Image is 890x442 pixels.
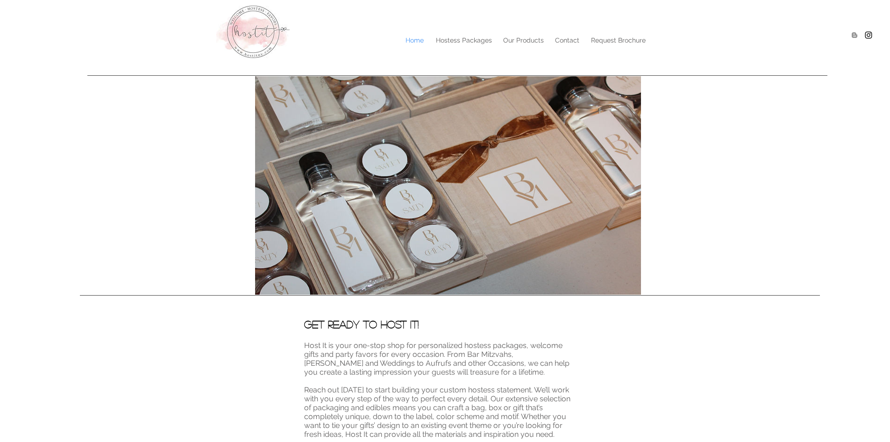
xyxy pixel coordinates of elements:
[304,319,419,329] span: Get Ready to Host It!
[431,33,497,47] p: Hostess Packages
[430,33,497,47] a: Hostess Packages
[864,30,873,40] img: Hostitny
[304,341,570,377] span: Host It is your one-stop shop for personalized hostess packages, welcome gifts and party favors f...
[550,33,584,47] p: Contact
[850,30,873,40] ul: Social Bar
[498,33,548,47] p: Our Products
[850,30,859,40] img: Blogger
[586,33,650,47] p: Request Brochure
[304,385,570,439] span: Reach out [DATE] to start building your custom hostess statement. We’ll work with you every step ...
[585,33,652,47] a: Request Brochure
[549,33,585,47] a: Contact
[497,33,549,47] a: Our Products
[259,33,652,47] nav: Site
[401,33,428,47] p: Home
[399,33,430,47] a: Home
[255,76,641,295] img: IMG_3857.JPG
